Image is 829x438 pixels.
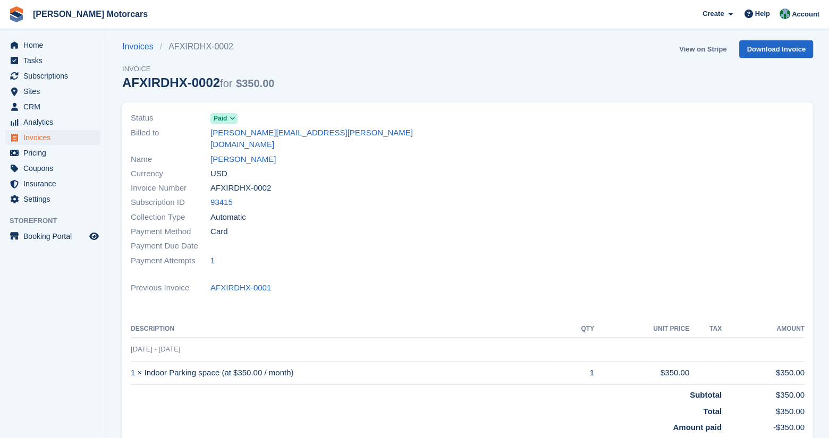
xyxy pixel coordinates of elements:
strong: Subtotal [690,390,722,399]
th: QTY [560,321,594,338]
span: Insurance [23,176,87,191]
strong: Amount paid [673,423,722,432]
span: Billed to [131,127,210,151]
span: Automatic [210,211,246,224]
td: $350.00 [722,385,805,401]
span: USD [210,168,227,180]
span: CRM [23,99,87,114]
a: View on Stripe [675,40,731,58]
span: Storefront [10,216,106,226]
a: Paid [210,112,238,124]
span: Settings [23,192,87,207]
a: menu [5,192,100,207]
a: menu [5,99,100,114]
a: [PERSON_NAME][EMAIL_ADDRESS][PERSON_NAME][DOMAIN_NAME] [210,127,461,151]
span: Collection Type [131,211,210,224]
span: $350.00 [236,78,274,89]
a: AFXIRDHX-0001 [210,282,271,294]
span: Payment Method [131,226,210,238]
span: Payment Attempts [131,255,210,267]
span: Home [23,38,87,53]
img: stora-icon-8386f47178a22dfd0bd8f6a31ec36ba5ce8667c1dd55bd0f319d3a0aa187defe.svg [9,6,24,22]
td: $350.00 [722,361,805,385]
span: Currency [131,168,210,180]
span: Status [131,112,210,124]
span: Invoice [122,64,274,74]
a: menu [5,130,100,145]
span: Account [792,9,819,20]
span: Tasks [23,53,87,68]
a: menu [5,53,100,68]
span: Coupons [23,161,87,176]
a: menu [5,229,100,244]
span: [DATE] - [DATE] [131,345,180,353]
span: Pricing [23,145,87,160]
a: Invoices [122,40,160,53]
span: for [220,78,232,89]
th: Tax [689,321,722,338]
th: Unit Price [594,321,689,338]
span: Booking Portal [23,229,87,244]
a: 93415 [210,196,233,209]
span: Subscription ID [131,196,210,209]
span: AFXIRDHX-0002 [210,182,271,194]
td: -$350.00 [722,417,805,438]
div: AFXIRDHX-0002 [122,75,274,90]
nav: breadcrumbs [122,40,274,53]
strong: Total [703,407,722,416]
span: Subscriptions [23,68,87,83]
a: menu [5,176,100,191]
span: Analytics [23,115,87,130]
span: Invoices [23,130,87,145]
span: 1 [210,255,215,267]
span: Previous Invoice [131,282,210,294]
a: Download Invoice [739,40,813,58]
img: Tina Ricks [780,8,790,19]
span: Paid [214,114,227,123]
td: $350.00 [722,401,805,418]
span: Help [755,8,770,19]
a: [PERSON_NAME] Motorcars [29,5,152,23]
a: menu [5,68,100,83]
a: menu [5,84,100,99]
span: Name [131,153,210,166]
a: Preview store [88,230,100,243]
td: 1 [560,361,594,385]
td: 1 × Indoor Parking space (at $350.00 / month) [131,361,560,385]
th: Description [131,321,560,338]
span: Card [210,226,228,238]
a: [PERSON_NAME] [210,153,276,166]
span: Invoice Number [131,182,210,194]
a: menu [5,38,100,53]
span: Create [703,8,724,19]
span: Payment Due Date [131,240,210,252]
td: $350.00 [594,361,689,385]
a: menu [5,145,100,160]
a: menu [5,161,100,176]
a: menu [5,115,100,130]
span: Sites [23,84,87,99]
th: Amount [722,321,805,338]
